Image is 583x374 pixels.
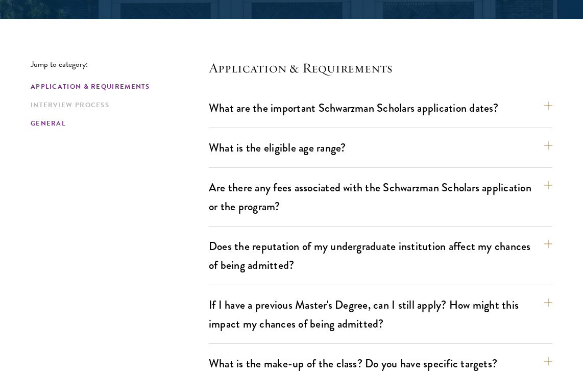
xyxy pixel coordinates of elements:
[209,136,552,159] button: What is the eligible age range?
[31,118,203,129] a: General
[209,293,552,335] button: If I have a previous Master's Degree, can I still apply? How might this impact my chances of bein...
[209,96,552,119] button: What are the important Schwarzman Scholars application dates?
[31,60,209,69] p: Jump to category:
[31,82,203,92] a: Application & Requirements
[209,176,552,218] button: Are there any fees associated with the Schwarzman Scholars application or the program?
[209,235,552,277] button: Does the reputation of my undergraduate institution affect my chances of being admitted?
[31,100,203,111] a: Interview Process
[209,60,552,76] h4: Application & Requirements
